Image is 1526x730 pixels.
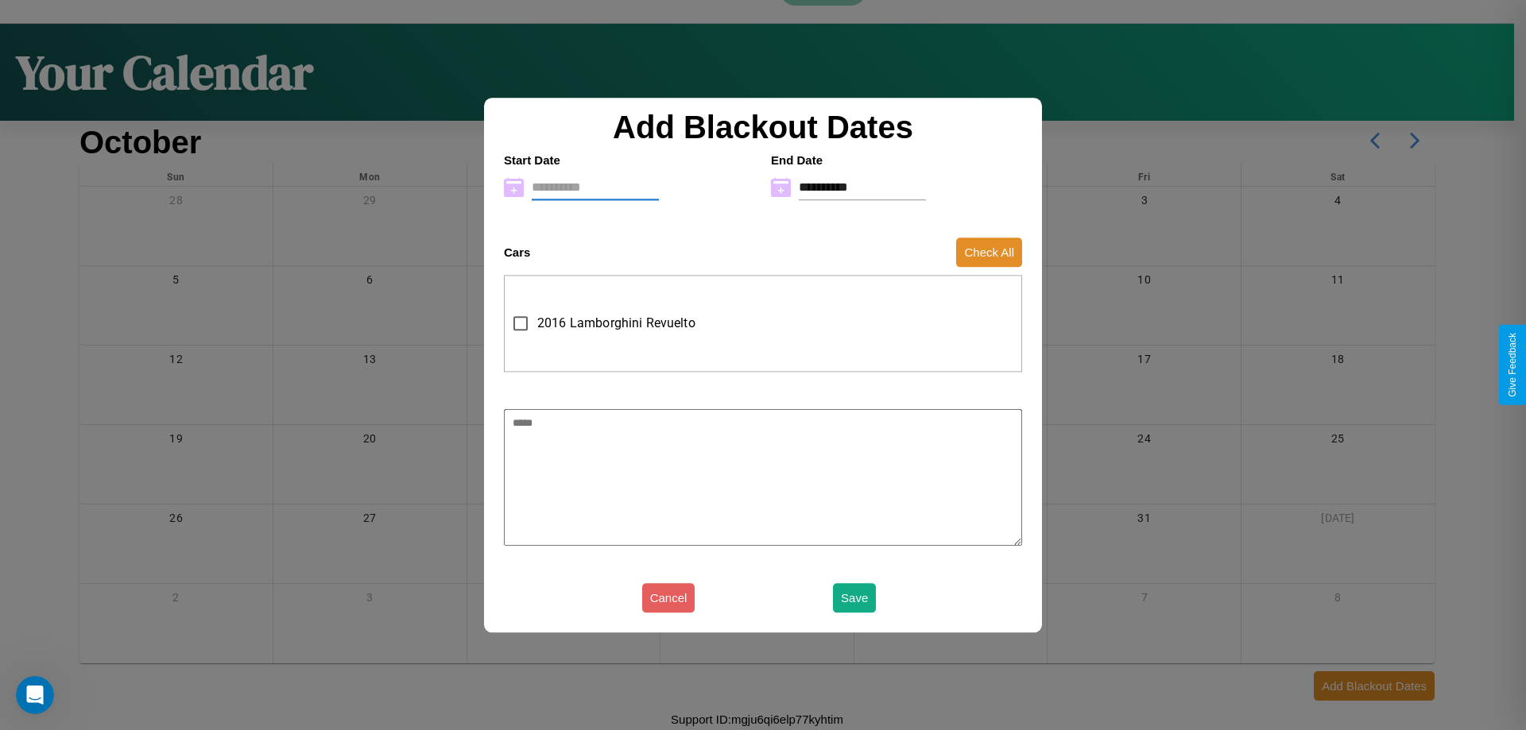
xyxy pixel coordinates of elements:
[537,314,695,333] span: 2016 Lamborghini Revuelto
[956,238,1022,267] button: Check All
[1507,333,1518,397] div: Give Feedback
[833,583,876,612] button: Save
[504,245,530,259] h4: Cars
[642,583,695,612] button: Cancel
[771,153,1022,167] h4: End Date
[16,676,54,714] iframe: Intercom live chat
[496,110,1030,145] h2: Add Blackout Dates
[504,153,755,167] h4: Start Date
